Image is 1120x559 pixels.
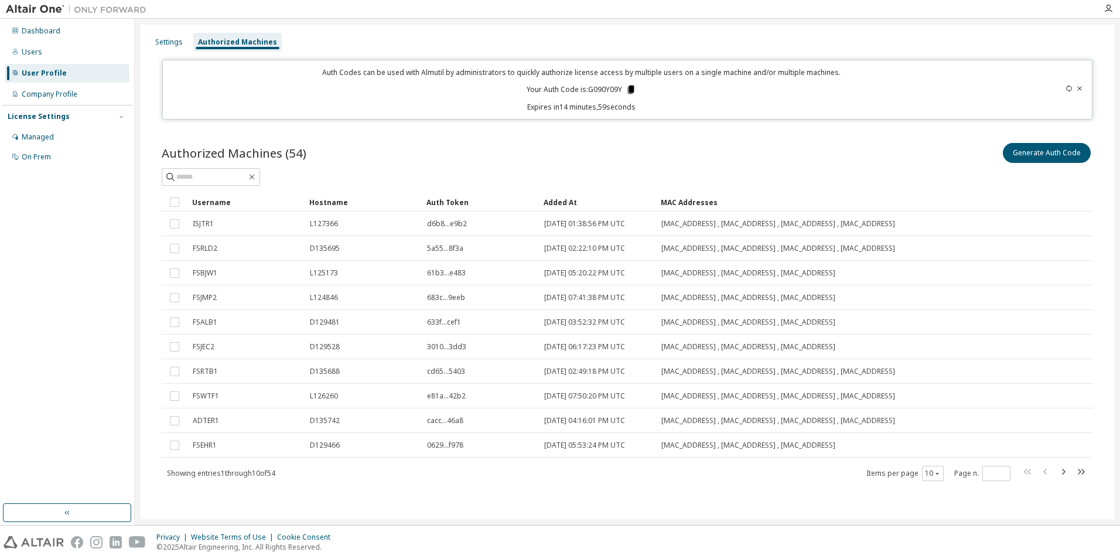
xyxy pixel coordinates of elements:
p: Expires in 14 minutes, 59 seconds [170,102,994,112]
div: MAC Addresses [661,193,970,212]
img: facebook.svg [71,536,83,548]
div: License Settings [8,112,70,121]
span: [DATE] 07:50:20 PM UTC [544,391,625,401]
div: Managed [22,132,54,142]
span: [MAC_ADDRESS] , [MAC_ADDRESS] , [MAC_ADDRESS] , [MAC_ADDRESS] [661,391,895,401]
span: L126260 [310,391,338,401]
span: D129528 [310,342,340,352]
span: [MAC_ADDRESS] , [MAC_ADDRESS] , [MAC_ADDRESS] [661,293,835,302]
span: 683c...9eeb [427,293,465,302]
img: linkedin.svg [110,536,122,548]
span: [MAC_ADDRESS] , [MAC_ADDRESS] , [MAC_ADDRESS] [661,268,835,278]
div: Added At [544,193,651,212]
span: Items per page [866,466,944,481]
span: cd65...5403 [427,367,465,376]
span: FSRTB1 [193,367,218,376]
div: On Prem [22,152,51,162]
span: 61b3...e483 [427,268,466,278]
span: FSEHR1 [193,441,217,450]
p: © 2025 Altair Engineering, Inc. All Rights Reserved. [156,542,337,552]
span: e81a...42b2 [427,391,466,401]
span: ISJTR1 [193,219,214,229]
span: [MAC_ADDRESS] , [MAC_ADDRESS] , [MAC_ADDRESS] [661,441,835,450]
span: [DATE] 01:38:56 PM UTC [544,219,625,229]
span: [DATE] 05:20:22 PM UTC [544,268,625,278]
span: [DATE] 02:22:10 PM UTC [544,244,625,253]
span: 5a55...8f3a [427,244,463,253]
span: D135742 [310,416,340,425]
div: User Profile [22,69,67,78]
div: Privacy [156,533,191,542]
img: Altair One [6,4,152,15]
span: [MAC_ADDRESS] , [MAC_ADDRESS] , [MAC_ADDRESS] , [MAC_ADDRESS] [661,219,895,229]
span: cacc...46a8 [427,416,463,425]
span: D129466 [310,441,340,450]
span: [DATE] 02:49:18 PM UTC [544,367,625,376]
p: Your Auth Code is: G090Y09Y [527,84,636,95]
span: FSJMP2 [193,293,217,302]
div: Dashboard [22,26,60,36]
img: instagram.svg [90,536,103,548]
span: ADTER1 [193,416,219,425]
button: Generate Auth Code [1003,143,1091,163]
span: [MAC_ADDRESS] , [MAC_ADDRESS] , [MAC_ADDRESS] [661,318,835,327]
span: FSBJW1 [193,268,217,278]
div: Users [22,47,42,57]
span: d6b8...e9b2 [427,219,467,229]
span: 0629...f978 [427,441,463,450]
div: Company Profile [22,90,77,99]
div: Website Terms of Use [191,533,277,542]
div: Hostname [309,193,417,212]
span: [DATE] 03:52:32 PM UTC [544,318,625,327]
span: 633f...cef1 [427,318,461,327]
span: [DATE] 05:53:24 PM UTC [544,441,625,450]
button: 10 [925,469,941,478]
span: [DATE] 07:41:38 PM UTC [544,293,625,302]
p: Auth Codes can be used with Almutil by administrators to quickly authorize license access by mult... [170,67,994,77]
span: [DATE] 04:16:01 PM UTC [544,416,625,425]
span: L127366 [310,219,338,229]
span: FSWTF1 [193,391,219,401]
span: [MAC_ADDRESS] , [MAC_ADDRESS] , [MAC_ADDRESS] , [MAC_ADDRESS] [661,367,895,376]
span: D129481 [310,318,340,327]
span: FSALB1 [193,318,217,327]
span: [MAC_ADDRESS] , [MAC_ADDRESS] , [MAC_ADDRESS] , [MAC_ADDRESS] [661,244,895,253]
span: [DATE] 06:17:23 PM UTC [544,342,625,352]
span: FSRLD2 [193,244,217,253]
div: Cookie Consent [277,533,337,542]
span: L125173 [310,268,338,278]
span: FSJEC2 [193,342,214,352]
span: Page n. [954,466,1010,481]
img: altair_logo.svg [4,536,64,548]
div: Authorized Machines [198,38,277,47]
div: Auth Token [426,193,534,212]
span: D135695 [310,244,340,253]
span: L124846 [310,293,338,302]
img: youtube.svg [129,536,146,548]
span: Showing entries 1 through 10 of 54 [167,468,275,478]
span: Authorized Machines (54) [162,145,306,161]
div: Settings [155,38,183,47]
span: [MAC_ADDRESS] , [MAC_ADDRESS] , [MAC_ADDRESS] [661,342,835,352]
div: Username [192,193,300,212]
span: 3010...3dd3 [427,342,466,352]
span: D135688 [310,367,340,376]
span: [MAC_ADDRESS] , [MAC_ADDRESS] , [MAC_ADDRESS] , [MAC_ADDRESS] [661,416,895,425]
